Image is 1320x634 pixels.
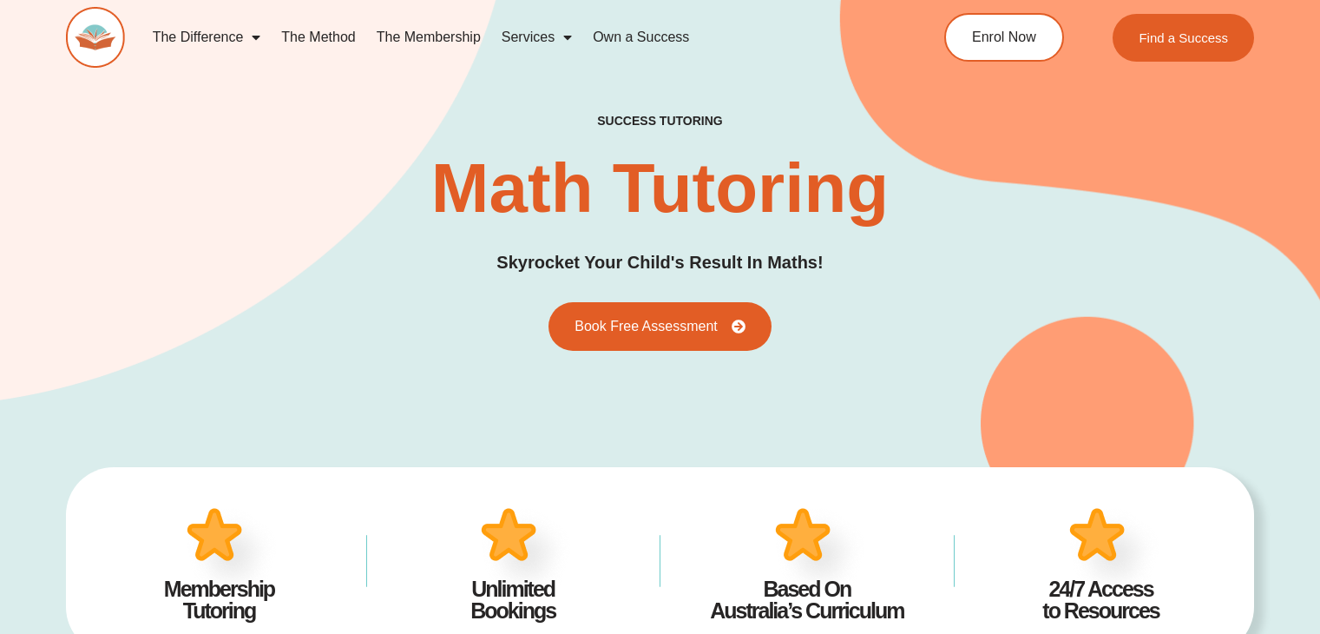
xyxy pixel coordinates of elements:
a: Enrol Now [944,13,1064,62]
a: The Membership [366,17,491,57]
h4: success tutoring [597,114,722,129]
span: Enrol Now [972,30,1036,44]
h4: 24/7 Access to Resources [980,578,1221,622]
a: The Difference [142,17,272,57]
h3: Skyrocket Your Child's Result In Maths! [496,249,823,276]
h4: Membership Tutoring [98,578,339,622]
span: Book Free Assessment [575,320,718,334]
h4: Unlimited Bookings [392,578,634,622]
a: Own a Success [582,17,699,57]
a: Find a Success [1113,14,1254,62]
nav: Menu [142,17,877,57]
a: Services [491,17,582,57]
h2: Math Tutoring [431,154,889,223]
a: The Method [271,17,365,57]
span: Find a Success [1139,31,1228,44]
h4: Based On Australia’s Curriculum [686,578,928,622]
a: Book Free Assessment [548,302,772,351]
